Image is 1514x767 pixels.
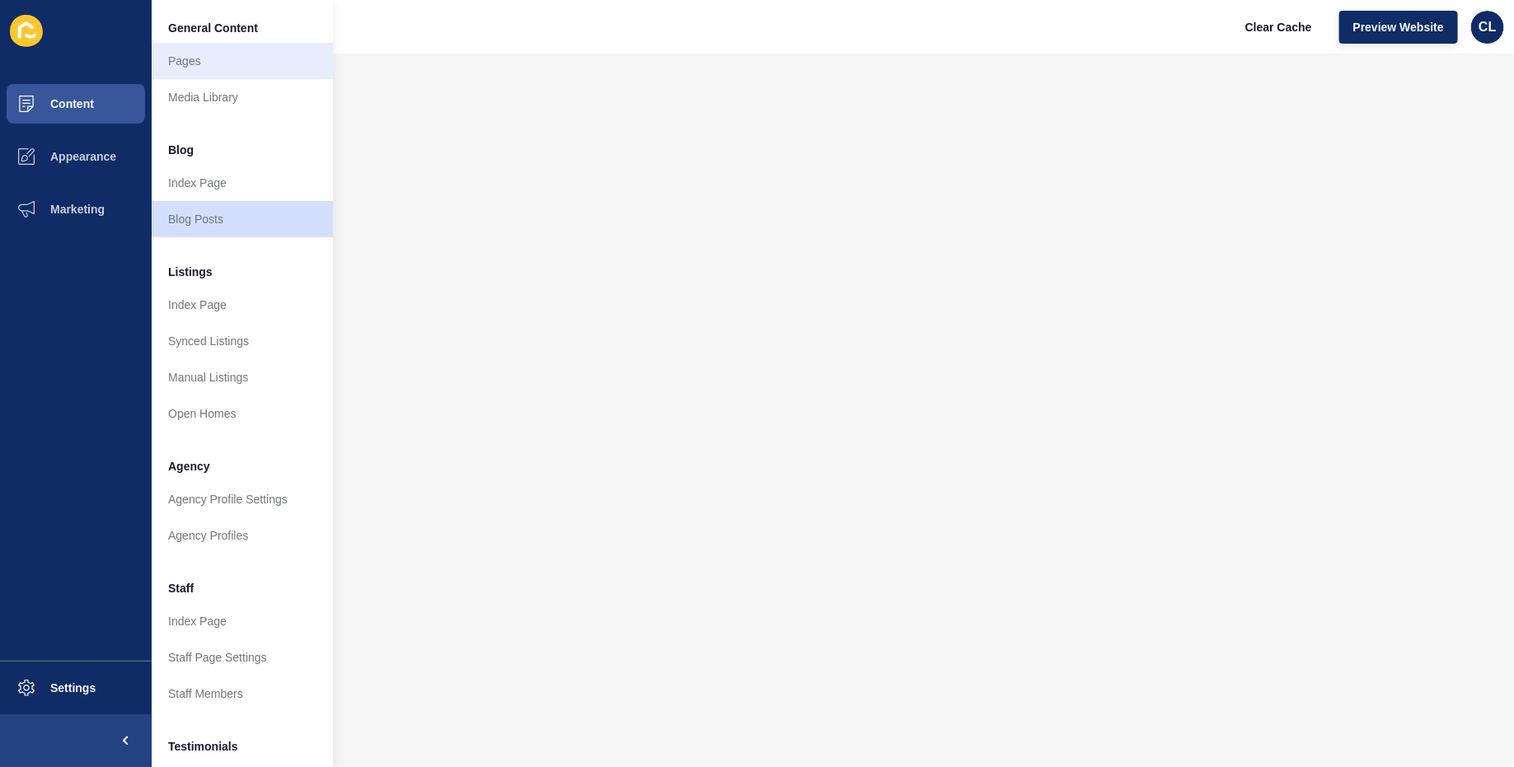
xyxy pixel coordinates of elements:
[152,676,333,712] a: Staff Members
[168,264,213,280] span: Listings
[152,43,333,79] a: Pages
[152,323,333,359] a: Synced Listings
[1353,19,1444,35] span: Preview Website
[152,395,333,432] a: Open Homes
[168,142,194,158] span: Blog
[1339,11,1458,44] button: Preview Website
[168,20,258,36] span: General Content
[152,287,333,323] a: Index Page
[152,165,333,201] a: Index Page
[152,481,333,517] a: Agency Profile Settings
[1479,19,1496,35] span: CL
[152,79,333,115] a: Media Library
[1231,11,1326,44] button: Clear Cache
[152,517,333,554] a: Agency Profiles
[168,580,194,596] span: Staff
[152,603,333,639] a: Index Page
[168,738,238,755] span: Testimonials
[152,201,333,237] a: Blog Posts
[1245,19,1312,35] span: Clear Cache
[168,458,210,475] span: Agency
[152,359,333,395] a: Manual Listings
[152,639,333,676] a: Staff Page Settings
